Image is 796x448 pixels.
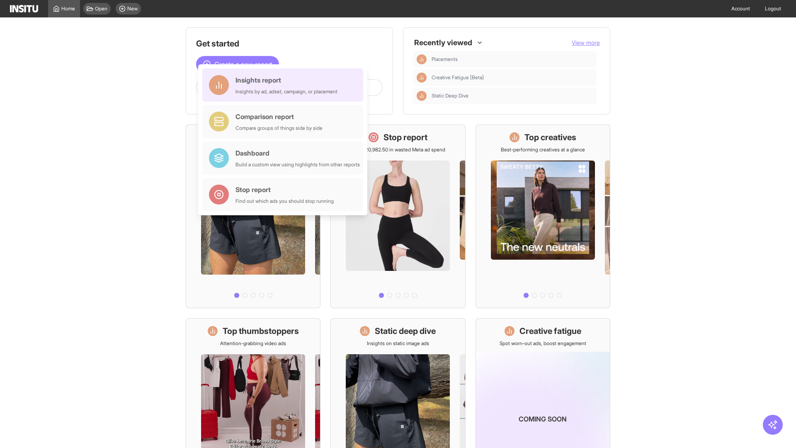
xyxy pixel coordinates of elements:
[223,325,299,337] h1: Top thumbstoppers
[350,146,445,153] p: Save £20,982.50 in wasted Meta ad spend
[10,5,38,12] img: Logo
[235,185,334,195] div: Stop report
[501,146,585,153] p: Best-performing creatives at a glance
[235,112,323,122] div: Comparison report
[417,54,427,64] div: Insights
[235,75,337,85] div: Insights report
[572,39,600,47] button: View more
[127,5,138,12] span: New
[330,124,465,308] a: Stop reportSave £20,982.50 in wasted Meta ad spend
[235,161,360,168] div: Build a custom view using highlights from other reports
[432,93,593,99] span: Static Deep Dive
[572,39,600,46] span: View more
[432,74,484,81] span: Creative Fatigue [Beta]
[235,198,334,205] div: Find out which ads you should stop running
[524,131,576,143] h1: Top creatives
[235,88,337,95] div: Insights by ad, adset, campaign, or placement
[196,38,383,49] h1: Get started
[476,124,610,308] a: Top creativesBest-performing creatives at a glance
[95,5,107,12] span: Open
[432,74,593,81] span: Creative Fatigue [Beta]
[220,340,286,347] p: Attention-grabbing video ads
[196,56,279,73] button: Create a new report
[61,5,75,12] span: Home
[417,91,427,101] div: Insights
[186,124,320,308] a: What's live nowSee all active ads instantly
[432,56,458,63] span: Placements
[367,340,429,347] p: Insights on static image ads
[417,73,427,83] div: Insights
[375,325,436,337] h1: Static deep dive
[214,59,272,69] span: Create a new report
[432,93,468,99] span: Static Deep Dive
[432,56,593,63] span: Placements
[383,131,427,143] h1: Stop report
[235,125,323,131] div: Compare groups of things side by side
[235,148,360,158] div: Dashboard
